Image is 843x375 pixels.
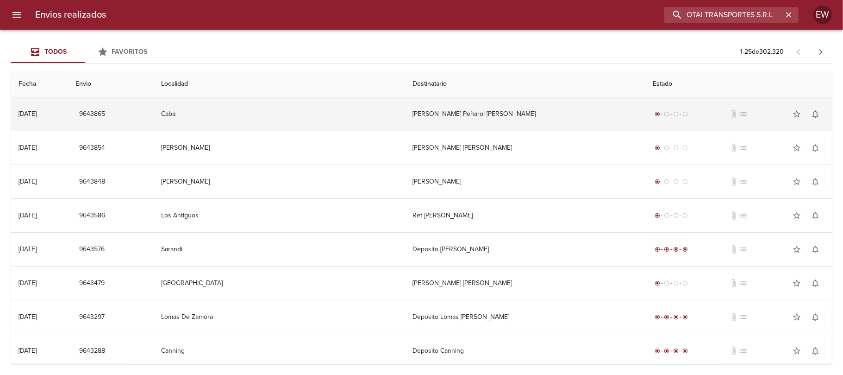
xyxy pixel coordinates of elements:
td: Ret [PERSON_NAME] [405,199,645,232]
span: star_border [792,312,801,322]
div: Entregado [653,346,690,356]
button: Agregar a favoritos [787,274,806,292]
span: No tiene pedido asociado [738,312,748,322]
span: notifications_none [811,245,820,254]
span: No tiene documentos adjuntos [729,312,738,322]
span: radio_button_checked [655,314,660,320]
span: radio_button_unchecked [664,145,669,151]
span: radio_button_checked [655,179,660,184]
div: [DATE] [19,144,37,152]
h6: Envios realizados [35,7,106,22]
span: radio_button_checked [682,348,688,354]
span: star_border [792,143,801,153]
button: Agregar a favoritos [787,172,806,191]
th: Destinatario [405,71,645,97]
div: [DATE] [19,313,37,321]
td: Deposito Lomas [PERSON_NAME] [405,300,645,334]
span: radio_button_checked [655,348,660,354]
td: [PERSON_NAME] [PERSON_NAME] [405,267,645,300]
span: notifications_none [811,177,820,186]
span: No tiene documentos adjuntos [729,177,738,186]
span: notifications_none [811,279,820,288]
td: Sarandi [154,233,405,266]
button: menu [6,4,28,26]
th: Envio [68,71,153,97]
td: [PERSON_NAME] Peñarol [PERSON_NAME] [405,97,645,131]
span: Pagina anterior [787,47,810,56]
span: notifications_none [811,346,820,356]
button: Agregar a favoritos [787,206,806,225]
div: Generado [653,177,690,186]
p: 1 - 25 de 302.320 [740,47,784,57]
button: Activar notificaciones [806,139,824,157]
div: [DATE] [19,110,37,118]
span: 9643848 [79,176,105,188]
span: radio_button_checked [673,348,679,354]
span: No tiene documentos adjuntos [729,279,738,288]
td: Canning [154,334,405,368]
span: radio_button_checked [673,314,679,320]
button: Activar notificaciones [806,308,824,326]
button: Agregar a favoritos [787,105,806,123]
div: Generado [653,211,690,220]
span: notifications_none [811,312,820,322]
span: star_border [792,211,801,220]
th: Fecha [11,71,68,97]
span: radio_button_unchecked [673,145,679,151]
span: star_border [792,279,801,288]
span: 9643586 [79,210,105,222]
div: Generado [653,109,690,119]
span: radio_button_checked [655,247,660,252]
td: Deposito [PERSON_NAME] [405,233,645,266]
span: radio_button_checked [682,247,688,252]
td: Caba [154,97,405,131]
th: Localidad [154,71,405,97]
button: Activar notificaciones [806,240,824,259]
span: radio_button_checked [655,213,660,218]
span: No tiene pedido asociado [738,143,748,153]
span: No tiene documentos adjuntos [729,143,738,153]
span: radio_button_unchecked [673,111,679,117]
span: radio_button_unchecked [664,213,669,218]
span: radio_button_checked [655,111,660,117]
div: [DATE] [19,347,37,355]
button: Agregar a favoritos [787,139,806,157]
span: radio_button_unchecked [682,145,688,151]
span: No tiene pedido asociado [738,211,748,220]
td: Deposito Canning [405,334,645,368]
button: 9643479 [75,275,108,292]
span: notifications_none [811,211,820,220]
span: radio_button_unchecked [682,213,688,218]
button: Activar notificaciones [806,172,824,191]
button: 9643586 [75,207,109,224]
td: Los Antiguos [154,199,405,232]
span: radio_button_unchecked [682,111,688,117]
div: [DATE] [19,211,37,219]
span: 9643297 [79,311,105,323]
span: radio_button_unchecked [664,179,669,184]
div: Entregado [653,245,690,254]
span: Pagina siguiente [810,41,832,63]
button: 9643297 [75,309,108,326]
button: 9643865 [75,106,109,123]
button: Agregar a favoritos [787,308,806,326]
span: No tiene documentos adjuntos [729,245,738,254]
span: No tiene pedido asociado [738,245,748,254]
button: 9643576 [75,241,108,258]
span: radio_button_checked [655,280,660,286]
span: radio_button_checked [664,247,669,252]
span: star_border [792,245,801,254]
div: [DATE] [19,245,37,253]
td: [PERSON_NAME] [405,165,645,198]
span: radio_button_unchecked [664,280,669,286]
span: notifications_none [811,109,820,119]
span: Favoritos [112,48,148,56]
span: No tiene documentos adjuntos [729,211,738,220]
div: Entregado [653,312,690,322]
button: Activar notificaciones [806,342,824,360]
span: star_border [792,109,801,119]
span: radio_button_checked [664,314,669,320]
button: Activar notificaciones [806,105,824,123]
span: radio_button_unchecked [673,213,679,218]
th: Estado [645,71,832,97]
